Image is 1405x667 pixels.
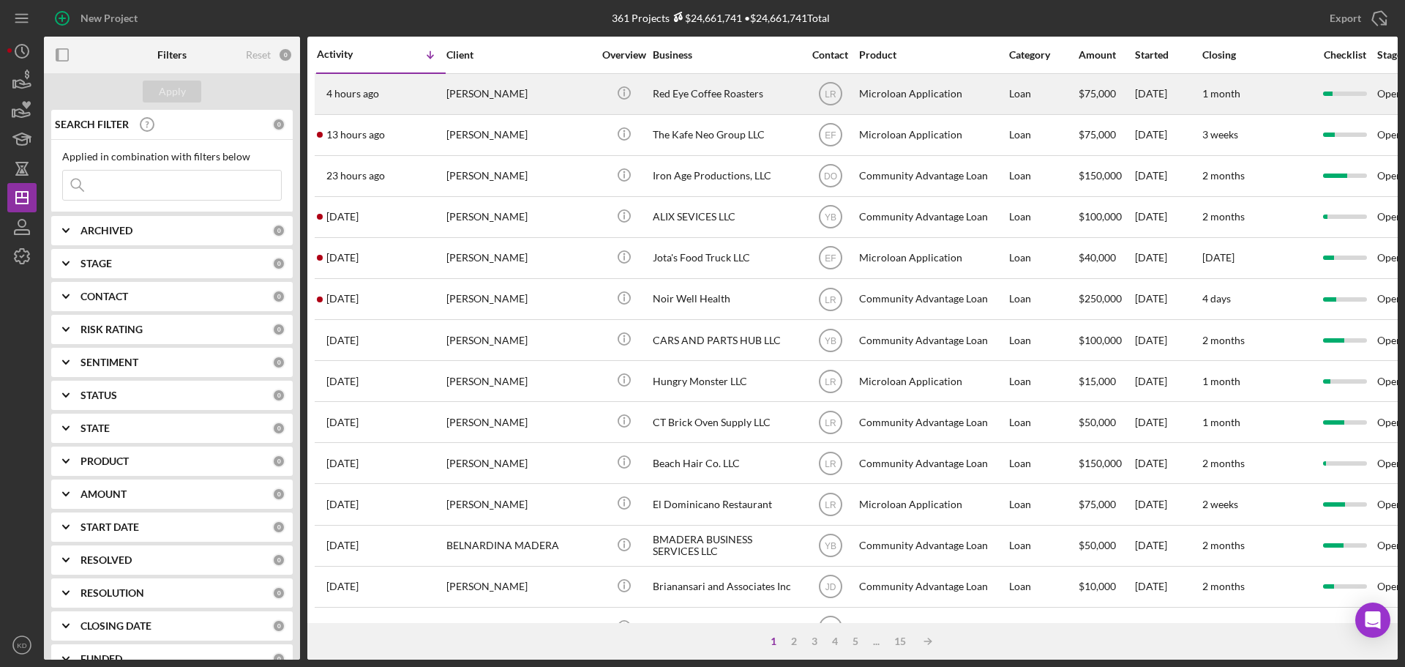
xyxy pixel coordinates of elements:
[272,389,285,402] div: 0
[1009,116,1077,154] div: Loan
[824,335,836,346] text: YB
[44,4,152,33] button: New Project
[1079,621,1122,633] span: $100,000
[246,49,271,61] div: Reset
[272,290,285,303] div: 0
[446,362,593,400] div: [PERSON_NAME]
[596,49,651,61] div: Overview
[1009,608,1077,647] div: Loan
[1202,498,1238,510] time: 2 weeks
[1079,416,1116,428] span: $50,000
[824,541,836,551] text: YB
[653,116,799,154] div: The Kafe Neo Group LLC
[825,623,836,633] text: JD
[825,458,836,469] text: LR
[1202,375,1240,387] time: 1 month
[446,567,593,606] div: [PERSON_NAME]
[80,587,144,599] b: RESOLUTION
[1355,603,1390,638] div: Open Intercom Messenger
[859,321,1005,359] div: Community Advantage Loan
[1202,292,1231,305] time: 4 days
[80,488,127,500] b: AMOUNT
[1330,4,1361,33] div: Export
[804,636,825,647] div: 3
[446,116,593,154] div: [PERSON_NAME]
[7,630,37,660] button: KD
[825,417,836,428] text: LR
[326,88,379,100] time: 2025-09-30 14:00
[825,376,836,387] text: LR
[1009,403,1077,441] div: Loan
[80,291,128,302] b: CONTACT
[80,324,143,335] b: RISK RATING
[159,81,186,103] div: Apply
[859,75,1005,113] div: Microloan Application
[446,280,593,318] div: [PERSON_NAME]
[1079,580,1116,592] span: $10,000
[143,81,201,103] button: Apply
[80,4,138,33] div: New Project
[1202,169,1245,182] time: 2 months
[446,444,593,482] div: [PERSON_NAME]
[157,49,187,61] b: Filters
[1202,621,1240,633] time: 1 month
[1079,49,1134,61] div: Amount
[1135,567,1201,606] div: [DATE]
[1202,210,1245,223] time: 2 months
[1202,334,1245,346] time: 2 months
[1202,580,1245,592] time: 2 months
[326,622,359,633] time: 2025-09-25 02:58
[1202,49,1312,61] div: Closing
[326,540,359,551] time: 2025-09-25 17:48
[859,567,1005,606] div: Community Advantage Loan
[55,119,129,130] b: SEARCH FILTER
[1079,251,1116,264] span: $40,000
[80,455,129,467] b: PRODUCT
[1202,128,1238,141] time: 3 weeks
[1135,321,1201,359] div: [DATE]
[326,376,359,387] time: 2025-09-26 16:10
[763,636,784,647] div: 1
[272,257,285,270] div: 0
[326,335,359,346] time: 2025-09-26 20:19
[80,554,132,566] b: RESOLVED
[272,619,285,633] div: 0
[1135,608,1201,647] div: [DATE]
[1009,362,1077,400] div: Loan
[859,198,1005,236] div: Community Advantage Loan
[1079,87,1116,100] span: $75,000
[1009,239,1077,277] div: Loan
[1202,457,1245,469] time: 2 months
[1135,75,1201,113] div: [DATE]
[824,171,837,182] text: DO
[859,608,1005,647] div: Community Advantage Loan
[859,116,1005,154] div: Microloan Application
[272,422,285,435] div: 0
[80,357,138,368] b: SENTIMENT
[272,586,285,600] div: 0
[326,252,359,264] time: 2025-09-29 01:33
[1135,239,1201,277] div: [DATE]
[326,170,385,182] time: 2025-09-29 19:18
[653,608,799,647] div: May Way Media Corp
[326,293,359,305] time: 2025-09-28 22:54
[653,526,799,565] div: BMADERA BUSINESS SERVICES LLC
[62,151,282,163] div: Applied in combination with filters below
[1202,251,1234,264] time: [DATE]
[272,118,285,131] div: 0
[326,417,359,428] time: 2025-09-26 12:14
[326,581,359,592] time: 2025-09-25 03:10
[446,239,593,277] div: [PERSON_NAME]
[612,12,830,24] div: 361 Projects • $24,661,741 Total
[1079,210,1122,223] span: $100,000
[1135,49,1201,61] div: Started
[825,294,836,305] text: LR
[859,362,1005,400] div: Microloan Application
[80,225,132,236] b: ARCHIVED
[1009,75,1077,113] div: Loan
[446,198,593,236] div: [PERSON_NAME]
[446,49,593,61] div: Client
[1009,198,1077,236] div: Loan
[80,620,151,632] b: CLOSING DATE
[1314,49,1376,61] div: Checklist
